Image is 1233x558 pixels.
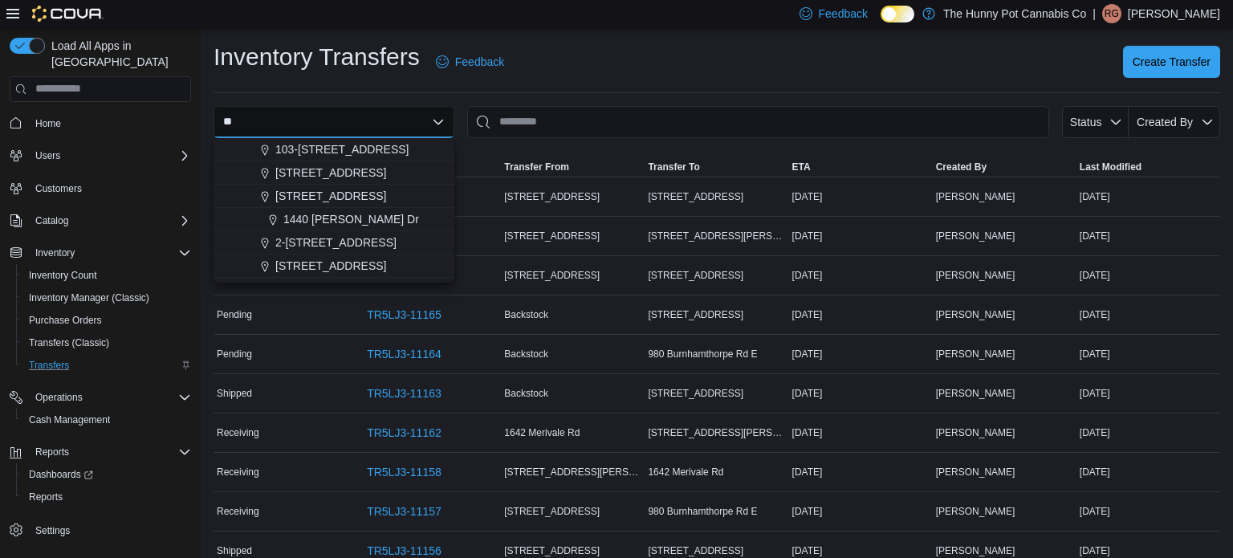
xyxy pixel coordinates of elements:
span: [STREET_ADDRESS] [648,387,743,400]
span: Created By [1137,116,1193,128]
span: TR5LJ3-11164 [367,346,442,362]
span: [PERSON_NAME] [936,190,1015,203]
span: Create Transfer [1133,54,1211,70]
a: Feedback [429,46,511,78]
button: Created By [1129,106,1220,138]
img: Cova [32,6,104,22]
button: Inventory Manager (Classic) [16,287,197,309]
button: Reports [29,442,75,462]
button: [STREET_ADDRESS] [214,255,454,278]
span: [PERSON_NAME] [936,348,1015,360]
button: Operations [3,386,197,409]
span: Last Modified [1080,161,1141,173]
button: Status [1062,106,1129,138]
span: [STREET_ADDRESS] [275,165,386,181]
span: TR5LJ3-11163 [367,385,442,401]
span: Inventory [29,243,191,263]
button: Inventory [29,243,81,263]
div: [DATE] [1076,305,1220,324]
button: Last Modified [1076,157,1220,177]
button: Operations [29,388,89,407]
span: Purchase Orders [22,311,191,330]
span: Customers [35,182,82,195]
div: Choose from the following options [214,138,454,278]
a: TR5LJ3-11165 [360,299,448,331]
span: Home [29,113,191,133]
span: TR5LJ3-11162 [367,425,442,441]
span: 2-[STREET_ADDRESS] [275,234,397,250]
span: Backstock [504,387,548,400]
span: Status [1070,116,1102,128]
span: Backstock [504,348,548,360]
button: Created By [933,157,1076,177]
a: Settings [29,521,76,540]
a: Home [29,114,67,133]
a: Inventory Manager (Classic) [22,288,156,308]
span: Shipped [217,387,252,400]
span: [PERSON_NAME] [936,466,1015,479]
span: Catalog [35,214,68,227]
span: Users [35,149,60,162]
button: Transfers (Classic) [16,332,197,354]
span: Reports [35,446,69,458]
span: Inventory Count [29,269,97,282]
span: [STREET_ADDRESS][PERSON_NAME] [648,426,785,439]
div: [DATE] [789,226,933,246]
button: Inventory [3,242,197,264]
div: [DATE] [1076,344,1220,364]
span: [STREET_ADDRESS] [504,269,600,282]
span: Transfers (Classic) [22,333,191,352]
div: [DATE] [789,266,933,285]
span: 103-[STREET_ADDRESS] [275,141,409,157]
button: 1440 [PERSON_NAME] Dr [214,208,454,231]
p: [PERSON_NAME] [1128,4,1220,23]
span: Inventory Count [22,266,191,285]
button: 2-[STREET_ADDRESS] [214,231,454,255]
button: Transfers [16,354,197,377]
span: [STREET_ADDRESS] [504,544,600,557]
span: Catalog [29,211,191,230]
button: Home [3,112,197,135]
a: Dashboards [16,463,197,486]
a: Purchase Orders [22,311,108,330]
div: [DATE] [789,344,933,364]
span: Inventory Manager (Classic) [29,291,149,304]
button: Users [3,145,197,167]
span: 980 Burnhamthorpe Rd E [648,505,757,518]
span: ETA [792,161,811,173]
a: Reports [22,487,69,507]
span: Reports [29,442,191,462]
div: [DATE] [1076,187,1220,206]
div: Ryckolos Griffiths [1102,4,1121,23]
button: [STREET_ADDRESS] [214,185,454,208]
span: Transfer From [504,161,569,173]
span: Pending [217,348,252,360]
span: [STREET_ADDRESS] [275,258,386,274]
span: Feedback [455,54,504,70]
a: TR5LJ3-11164 [360,338,448,370]
button: Create Transfer [1123,46,1220,78]
a: TR5LJ3-11162 [360,417,448,449]
button: Settings [3,518,197,541]
span: [PERSON_NAME] [936,426,1015,439]
button: Close list of options [432,116,445,128]
span: Transfers [22,356,191,375]
span: Dark Mode [881,22,881,23]
span: [STREET_ADDRESS] [648,544,743,557]
span: 1642 Merivale Rd [648,466,723,479]
button: [STREET_ADDRESS] [214,161,454,185]
span: [PERSON_NAME] [936,230,1015,242]
span: [STREET_ADDRESS][PERSON_NAME] [504,466,641,479]
span: [PERSON_NAME] [936,505,1015,518]
span: Dashboards [29,468,93,481]
button: Catalog [3,210,197,232]
span: [STREET_ADDRESS] [504,230,600,242]
span: Settings [35,524,70,537]
span: Home [35,117,61,130]
button: Inventory Count [16,264,197,287]
div: [DATE] [789,462,933,482]
div: [DATE] [1076,266,1220,285]
span: Operations [29,388,191,407]
span: Purchase Orders [29,314,102,327]
p: The Hunny Pot Cannabis Co [943,4,1086,23]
